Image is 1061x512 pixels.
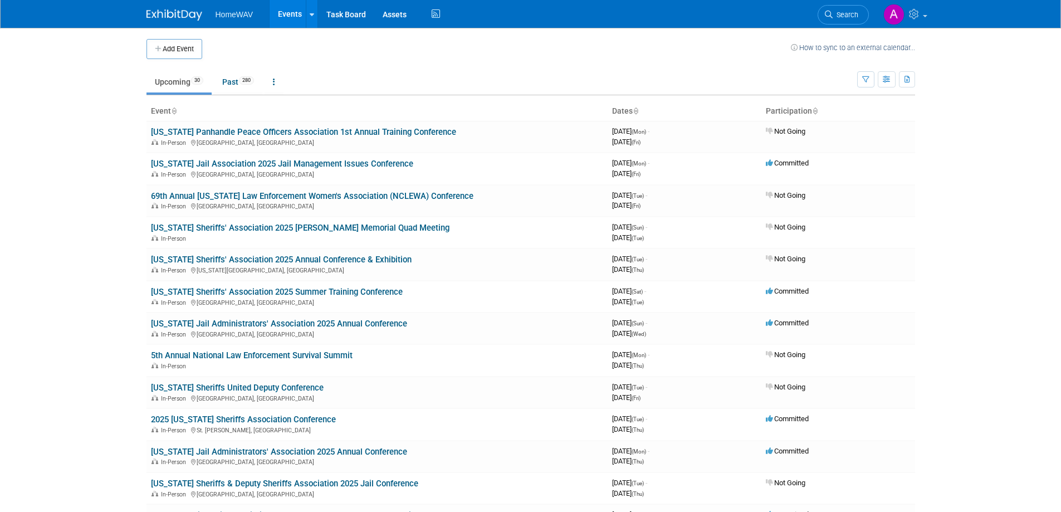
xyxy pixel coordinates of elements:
[612,233,644,242] span: [DATE]
[151,425,603,434] div: St. [PERSON_NAME], [GEOGRAPHIC_DATA]
[632,289,643,295] span: (Sat)
[161,139,189,147] span: In-Person
[766,415,809,423] span: Committed
[612,383,647,391] span: [DATE]
[812,106,818,115] a: Sort by Participation Type
[161,459,189,466] span: In-Person
[632,129,646,135] span: (Mon)
[766,479,805,487] span: Not Going
[151,299,158,305] img: In-Person Event
[646,383,647,391] span: -
[646,191,647,199] span: -
[151,265,603,274] div: [US_STATE][GEOGRAPHIC_DATA], [GEOGRAPHIC_DATA]
[161,331,189,338] span: In-Person
[761,102,915,121] th: Participation
[151,223,449,233] a: [US_STATE] Sheriffs' Association 2025 [PERSON_NAME] Memorial Quad Meeting
[648,159,649,167] span: -
[612,425,644,433] span: [DATE]
[161,203,189,210] span: In-Person
[151,393,603,402] div: [GEOGRAPHIC_DATA], [GEOGRAPHIC_DATA]
[191,76,203,85] span: 30
[612,287,646,295] span: [DATE]
[766,191,805,199] span: Not Going
[612,393,640,402] span: [DATE]
[833,11,858,19] span: Search
[146,39,202,59] button: Add Event
[161,491,189,498] span: In-Person
[632,416,644,422] span: (Tue)
[612,457,644,465] span: [DATE]
[648,447,649,455] span: -
[766,287,809,295] span: Committed
[151,395,158,401] img: In-Person Event
[151,427,158,432] img: In-Person Event
[161,171,189,178] span: In-Person
[612,127,649,135] span: [DATE]
[632,395,640,401] span: (Fri)
[151,201,603,210] div: [GEOGRAPHIC_DATA], [GEOGRAPHIC_DATA]
[171,106,177,115] a: Sort by Event Name
[766,255,805,263] span: Not Going
[632,171,640,177] span: (Fri)
[146,71,212,92] a: Upcoming30
[151,447,407,457] a: [US_STATE] Jail Administrators' Association 2025 Annual Conference
[612,159,649,167] span: [DATE]
[648,127,649,135] span: -
[766,127,805,135] span: Not Going
[151,298,603,306] div: [GEOGRAPHIC_DATA], [GEOGRAPHIC_DATA]
[151,255,412,265] a: [US_STATE] Sheriffs' Association 2025 Annual Conference & Exhibition
[151,491,158,496] img: In-Person Event
[151,489,603,498] div: [GEOGRAPHIC_DATA], [GEOGRAPHIC_DATA]
[612,489,644,498] span: [DATE]
[151,415,336,425] a: 2025 [US_STATE] Sheriffs Association Conference
[818,5,869,25] a: Search
[646,479,647,487] span: -
[632,384,644,391] span: (Tue)
[766,159,809,167] span: Committed
[646,255,647,263] span: -
[161,395,189,402] span: In-Person
[161,267,189,274] span: In-Person
[766,223,805,231] span: Not Going
[612,201,640,209] span: [DATE]
[883,4,904,25] img: Amanda Jasper
[632,491,644,497] span: (Thu)
[612,138,640,146] span: [DATE]
[612,169,640,178] span: [DATE]
[612,319,647,327] span: [DATE]
[632,299,644,305] span: (Tue)
[632,256,644,262] span: (Tue)
[151,287,403,297] a: [US_STATE] Sheriffs' Association 2025 Summer Training Conference
[644,287,646,295] span: -
[146,9,202,21] img: ExhibitDay
[151,331,158,337] img: In-Person Event
[151,479,418,489] a: [US_STATE] Sheriffs & Deputy Sheriffs Association 2025 Jail Conference
[151,457,603,466] div: [GEOGRAPHIC_DATA], [GEOGRAPHIC_DATA]
[161,363,189,370] span: In-Person
[766,350,805,359] span: Not Going
[151,171,158,177] img: In-Person Event
[612,265,644,274] span: [DATE]
[151,139,158,145] img: In-Person Event
[151,138,603,147] div: [GEOGRAPHIC_DATA], [GEOGRAPHIC_DATA]
[766,319,809,327] span: Committed
[646,319,647,327] span: -
[612,479,647,487] span: [DATE]
[612,350,649,359] span: [DATE]
[632,352,646,358] span: (Mon)
[648,350,649,359] span: -
[632,193,644,199] span: (Tue)
[632,480,644,486] span: (Tue)
[612,329,646,338] span: [DATE]
[151,319,407,329] a: [US_STATE] Jail Administrators' Association 2025 Annual Conference
[632,320,644,326] span: (Sun)
[632,267,644,273] span: (Thu)
[632,139,640,145] span: (Fri)
[632,235,644,241] span: (Tue)
[161,427,189,434] span: In-Person
[612,415,647,423] span: [DATE]
[151,127,456,137] a: [US_STATE] Panhandle Peace Officers Association 1st Annual Training Conference
[161,235,189,242] span: In-Person
[766,383,805,391] span: Not Going
[146,102,608,121] th: Event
